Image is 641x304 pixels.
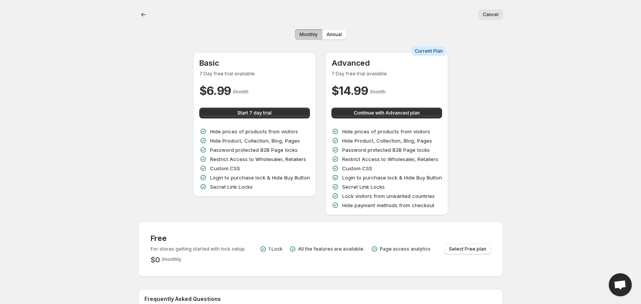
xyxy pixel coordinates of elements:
[151,234,246,243] h3: Free
[233,89,248,95] span: / month
[478,9,503,20] button: Cancel
[342,164,372,172] p: Custom CSS
[322,29,346,40] button: Annual
[300,32,318,38] span: Monthly
[210,174,310,181] p: Login to purchase lock & Hide Buy Button
[342,192,435,200] p: Lock visitors from unwanted countries
[237,110,272,116] span: Start 7 day trial
[199,71,310,77] p: 7 Day free trial available.
[210,164,240,172] p: Custom CSS
[210,137,300,145] p: Hide Product, Collection, Blog, Pages
[326,32,342,38] span: Annual
[609,273,632,296] a: Open chat
[370,89,386,95] span: / month
[342,155,438,163] p: Restrict Access to Wholesaler, Retailers
[331,71,442,77] p: 7 Day free trial available.
[342,128,430,135] p: Hide prices of products from visitors
[483,12,499,18] span: Cancel
[342,174,442,181] p: Login to purchase lock & Hide Buy Button
[151,255,161,264] h2: $ 0
[268,246,283,252] p: 1 Lock
[298,246,364,252] p: All the features are available.
[331,108,442,118] button: Continue with Advanced plan
[151,246,246,252] p: For stores getting started with lock setup.
[162,256,181,262] span: / monthly
[210,155,306,163] p: Restrict Access to Wholesaler, Retailers
[444,244,491,254] button: Select Free plan
[295,29,322,40] button: Monthly
[199,83,232,98] h2: $ 6.99
[449,246,486,252] span: Select Free plan
[199,108,310,118] button: Start 7 day trial
[342,183,385,191] p: Secret Link Locks
[331,58,442,68] h3: Advanced
[415,48,443,54] span: Current Plan
[210,128,298,135] p: Hide prices of products from visitors
[331,83,368,98] h2: $ 14.99
[199,58,310,68] h3: Basic
[210,183,253,191] p: Secret Link Locks
[354,110,420,116] span: Continue with Advanced plan
[210,146,298,154] p: Password protected B2B Page locks
[342,137,432,145] p: Hide Product, Collection, Blog, Pages
[342,201,434,209] p: Hide payment methods from checkout
[380,246,431,252] p: Page access analytics
[144,295,497,303] h2: Frequently Asked Questions
[138,9,149,20] button: back
[342,146,430,154] p: Password protected B2B Page locks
